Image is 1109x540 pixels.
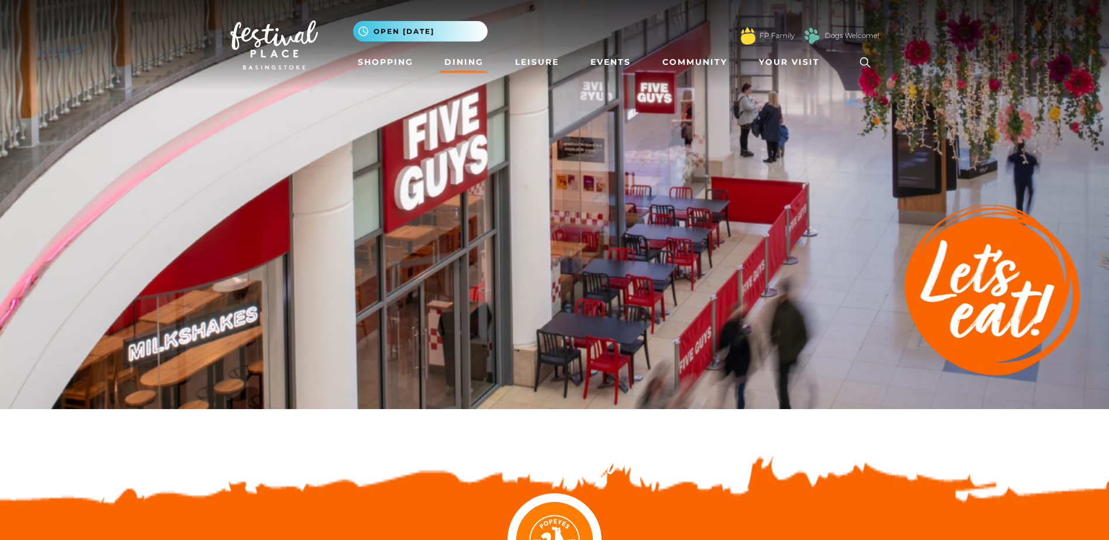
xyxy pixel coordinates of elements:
a: Leisure [510,51,564,73]
a: Community [658,51,732,73]
img: Festival Place Logo [230,20,318,70]
a: FP Family [759,30,794,41]
a: Dogs Welcome! [825,30,879,41]
span: Open [DATE] [374,26,434,37]
button: Open [DATE] [353,21,488,41]
a: Your Visit [754,51,830,73]
a: Dining [440,51,488,73]
h2: Discover something new... [230,432,879,470]
span: Your Visit [759,56,820,68]
a: Events [586,51,635,73]
a: Shopping [353,51,418,73]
